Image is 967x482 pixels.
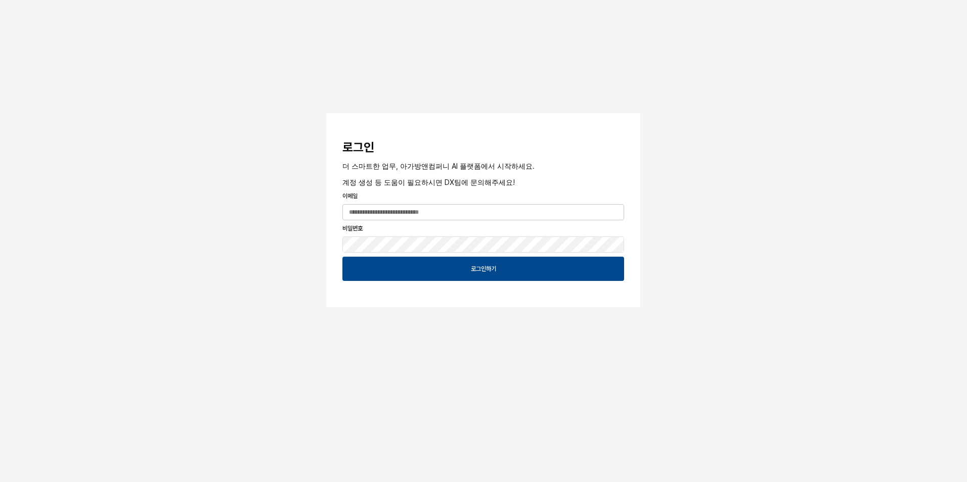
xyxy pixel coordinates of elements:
[342,177,624,187] p: 계정 생성 등 도움이 필요하시면 DX팀에 문의해주세요!
[342,191,624,201] p: 이메일
[342,257,624,281] button: 로그인하기
[342,140,624,155] h3: 로그인
[471,265,496,273] p: 로그인하기
[342,161,624,171] p: 더 스마트한 업무, 아가방앤컴퍼니 AI 플랫폼에서 시작하세요.
[342,224,624,233] p: 비밀번호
